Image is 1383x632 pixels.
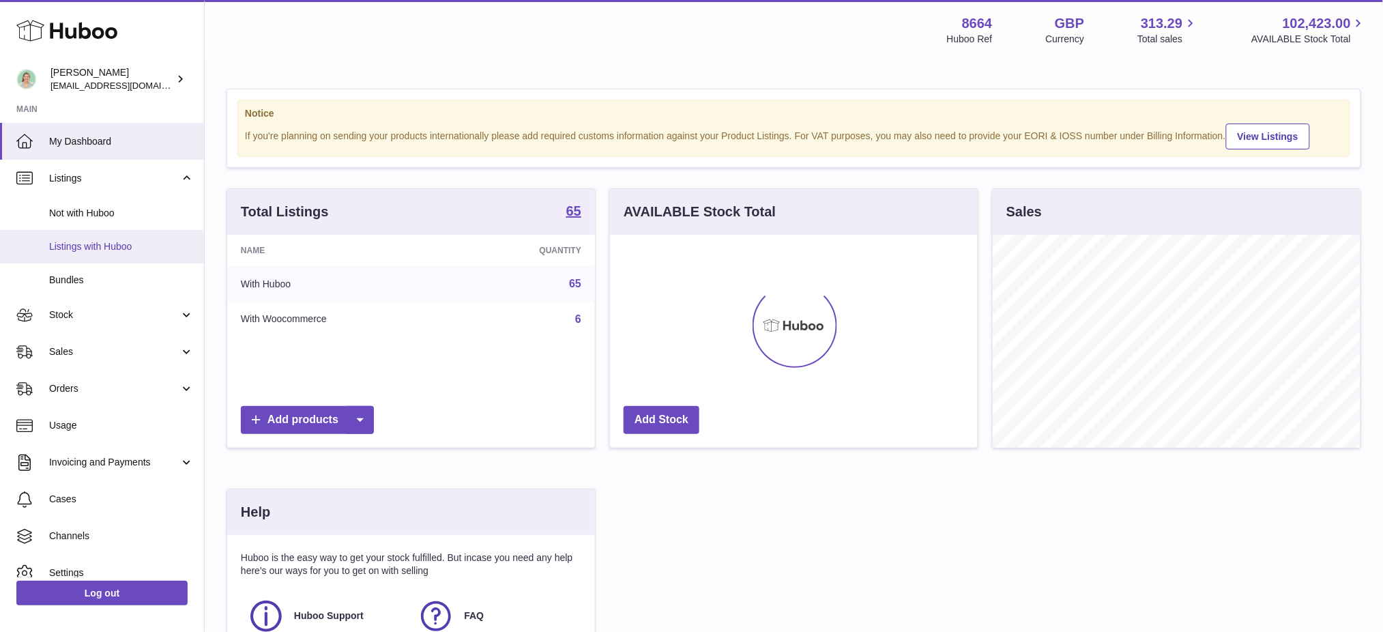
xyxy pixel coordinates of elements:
a: 102,423.00 AVAILABLE Stock Total [1251,14,1367,46]
span: Settings [49,566,194,579]
span: Bundles [49,274,194,287]
a: Log out [16,581,188,605]
th: Name [227,235,456,266]
span: Sales [49,345,179,358]
div: Huboo Ref [947,33,993,46]
td: With Woocommerce [227,302,456,337]
p: Huboo is the easy way to get your stock fulfilled. But incase you need any help here's our ways f... [241,551,581,577]
span: My Dashboard [49,135,194,148]
span: AVAILABLE Stock Total [1251,33,1367,46]
strong: GBP [1055,14,1084,33]
h3: AVAILABLE Stock Total [624,203,776,221]
span: Orders [49,382,179,395]
span: Stock [49,308,179,321]
h3: Sales [1006,203,1042,221]
a: Add Stock [624,406,699,434]
span: Huboo Support [294,609,364,622]
a: 65 [569,278,581,289]
span: FAQ [464,609,484,622]
a: Add products [241,406,374,434]
div: Currency [1046,33,1085,46]
span: Total sales [1137,33,1198,46]
span: 313.29 [1141,14,1182,33]
div: [PERSON_NAME] [50,66,173,92]
span: [EMAIL_ADDRESS][DOMAIN_NAME] [50,80,201,91]
a: 6 [575,313,581,325]
div: If you're planning on sending your products internationally please add required customs informati... [245,121,1343,149]
strong: Notice [245,107,1343,120]
span: Channels [49,530,194,543]
span: Invoicing and Payments [49,456,179,469]
a: 313.29 Total sales [1137,14,1198,46]
span: Not with Huboo [49,207,194,220]
a: 65 [566,204,581,220]
a: View Listings [1226,124,1310,149]
span: Cases [49,493,194,506]
strong: 8664 [962,14,993,33]
span: Listings with Huboo [49,240,194,253]
td: With Huboo [227,266,456,302]
span: Listings [49,172,179,185]
span: Usage [49,419,194,432]
strong: 65 [566,204,581,218]
h3: Help [241,503,270,521]
span: 102,423.00 [1283,14,1351,33]
h3: Total Listings [241,203,329,221]
img: internalAdmin-8664@internal.huboo.com [16,69,37,89]
th: Quantity [456,235,595,266]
